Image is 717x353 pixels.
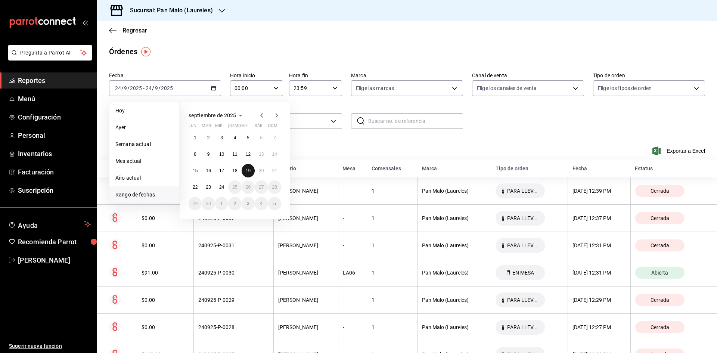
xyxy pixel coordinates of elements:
[259,152,264,157] abbr: 13 de septiembre de 2025
[343,324,362,330] div: -
[215,123,222,131] abbr: miércoles
[109,73,221,78] label: Fecha
[232,152,237,157] abbr: 11 de septiembre de 2025
[18,130,91,140] span: Personal
[18,220,81,229] span: Ayuda
[572,297,626,303] div: [DATE] 12:29 PM
[220,201,223,206] abbr: 1 de octubre de 2025
[372,242,413,248] div: 1
[648,297,672,303] span: Cerrada
[202,131,215,145] button: 2 de septiembre de 2025
[572,165,626,171] div: Fecha
[273,201,276,206] abbr: 5 de octubre de 2025
[219,168,224,173] abbr: 17 de septiembre de 2025
[18,237,91,247] span: Recomienda Parrot
[115,157,173,165] span: Mes actual
[206,185,211,190] abbr: 23 de septiembre de 2025
[654,146,705,155] button: Exportar a Excel
[219,185,224,190] abbr: 24 de septiembre de 2025
[220,135,223,140] abbr: 3 de septiembre de 2025
[372,270,413,276] div: 1
[572,215,626,221] div: [DATE] 12:37 PM
[272,152,277,157] abbr: 14 de septiembre de 2025
[246,185,251,190] abbr: 26 de septiembre de 2025
[272,168,277,173] abbr: 21 de septiembre de 2025
[121,85,124,91] span: /
[372,324,413,330] div: 1
[246,168,251,173] abbr: 19 de septiembre de 2025
[372,188,413,194] div: 1
[260,201,263,206] abbr: 4 de octubre de 2025
[228,197,241,210] button: 2 de octubre de 2025
[198,270,269,276] div: 240925-P-0030
[504,297,542,303] span: PARA LLEVAR
[343,297,362,303] div: -
[18,112,91,122] span: Configuración
[648,324,672,330] span: Cerrada
[234,201,236,206] abbr: 2 de octubre de 2025
[368,114,463,128] input: Buscar no. de referencia
[422,188,486,194] div: Pan Malo (Laureles)
[242,148,255,161] button: 12 de septiembre de 2025
[343,242,362,248] div: -
[141,47,150,56] img: Tooltip marker
[278,242,333,248] div: [PERSON_NAME]
[193,185,198,190] abbr: 22 de septiembre de 2025
[202,123,211,131] abbr: martes
[351,73,463,78] label: Marca
[598,84,652,92] span: Elige los tipos de orden
[215,148,228,161] button: 10 de septiembre de 2025
[130,85,142,91] input: ----
[207,152,210,157] abbr: 9 de septiembre de 2025
[255,148,268,161] button: 13 de septiembre de 2025
[202,180,215,194] button: 23 de septiembre de 2025
[247,135,249,140] abbr: 5 de septiembre de 2025
[158,85,161,91] span: /
[215,131,228,145] button: 3 de septiembre de 2025
[228,131,241,145] button: 4 de septiembre de 2025
[255,164,268,177] button: 20 de septiembre de 2025
[143,85,145,91] span: -
[142,324,189,330] div: $0.00
[372,297,413,303] div: 1
[648,215,672,221] span: Cerrada
[18,185,91,195] span: Suscripción
[234,135,236,140] abbr: 4 de septiembre de 2025
[18,149,91,159] span: Inventarios
[422,297,486,303] div: Pan Malo (Laureles)
[142,270,189,276] div: $91.00
[215,197,228,210] button: 1 de octubre de 2025
[115,174,173,182] span: Año actual
[109,46,137,57] div: Órdenes
[142,297,189,303] div: $0.00
[242,197,255,210] button: 3 de octubre de 2025
[122,27,147,34] span: Regresar
[230,73,283,78] label: Hora inicio
[268,148,281,161] button: 14 de septiembre de 2025
[268,197,281,210] button: 5 de octubre de 2025
[255,123,263,131] abbr: sábado
[343,270,362,276] div: LA06
[206,168,211,173] abbr: 16 de septiembre de 2025
[124,6,213,15] h3: Sucursal: Pan Malo (Laureles)
[207,135,210,140] abbr: 2 de septiembre de 2025
[124,85,127,91] input: --
[268,123,277,131] abbr: domingo
[572,270,626,276] div: [DATE] 12:31 PM
[422,165,487,171] div: Marca
[232,185,237,190] abbr: 25 de septiembre de 2025
[268,164,281,177] button: 21 de septiembre de 2025
[189,123,196,131] abbr: lunes
[115,107,173,115] span: Hoy
[18,255,91,265] span: [PERSON_NAME]
[273,135,276,140] abbr: 7 de septiembre de 2025
[477,84,537,92] span: Elige los canales de venta
[268,131,281,145] button: 7 de septiembre de 2025
[272,185,277,190] abbr: 28 de septiembre de 2025
[247,201,249,206] abbr: 3 de octubre de 2025
[372,165,413,171] div: Comensales
[255,180,268,194] button: 27 de septiembre de 2025
[242,164,255,177] button: 19 de septiembre de 2025
[259,168,264,173] abbr: 20 de septiembre de 2025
